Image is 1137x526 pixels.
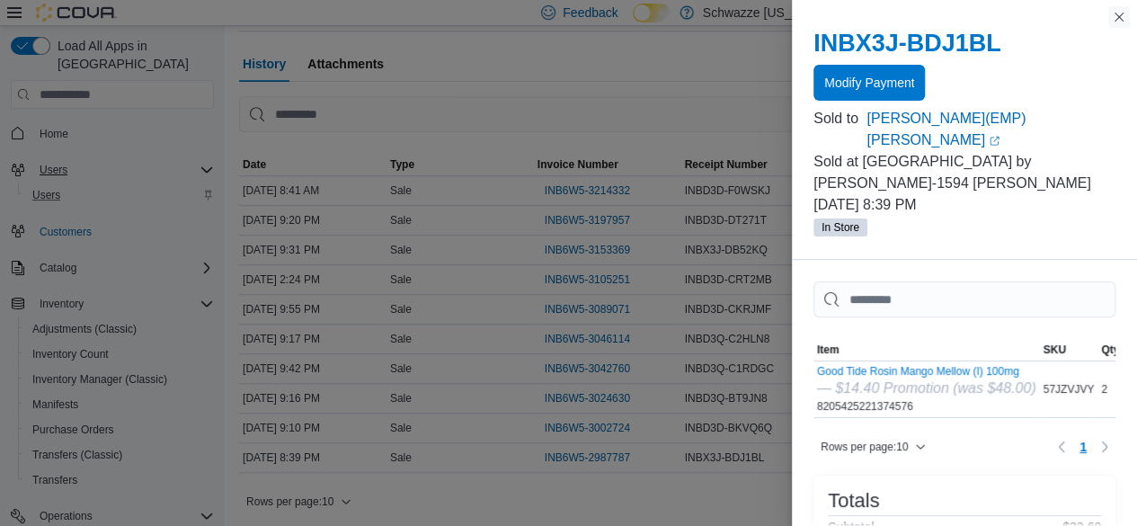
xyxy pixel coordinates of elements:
[828,490,879,512] h3: Totals
[817,378,1036,399] div: — $14.40 Promotion (was $48.00)
[813,151,1115,194] p: Sold at [GEOGRAPHIC_DATA] by [PERSON_NAME]-1594 [PERSON_NAME]
[813,218,867,236] span: In Store
[1079,438,1087,456] span: 1
[1072,432,1094,461] ul: Pagination for table: MemoryTable from EuiInMemoryTable
[813,339,1040,361] button: Item
[817,343,839,357] span: Item
[1044,382,1095,397] span: 57JZVJVY
[813,436,933,458] button: Rows per page:10
[1108,6,1130,28] button: Close this dialog
[813,108,863,129] div: Sold to
[1097,339,1123,361] button: Qty
[824,74,914,92] span: Modify Payment
[813,65,925,101] button: Modify Payment
[1072,432,1094,461] button: Page 1 of 1
[822,219,859,236] span: In Store
[1097,379,1123,400] div: 2
[1051,436,1072,458] button: Previous page
[1094,436,1115,458] button: Next page
[813,194,1115,216] p: [DATE] 8:39 PM
[821,440,908,454] span: Rows per page : 10
[989,136,999,147] svg: External link
[813,281,1115,317] input: This is a search bar. As you type, the results lower in the page will automatically filter.
[1101,343,1119,357] span: Qty
[1051,432,1115,461] nav: Pagination for table: MemoryTable from EuiInMemoryTable
[1040,339,1098,361] button: SKU
[817,365,1036,378] button: Good Tide Rosin Mango Mellow (I) 100mg
[866,108,1115,151] a: [PERSON_NAME](EMP) [PERSON_NAME]External link
[813,29,1115,58] h2: INBX3J-BDJ1BL
[1044,343,1066,357] span: SKU
[817,365,1036,414] div: 8205425221374576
